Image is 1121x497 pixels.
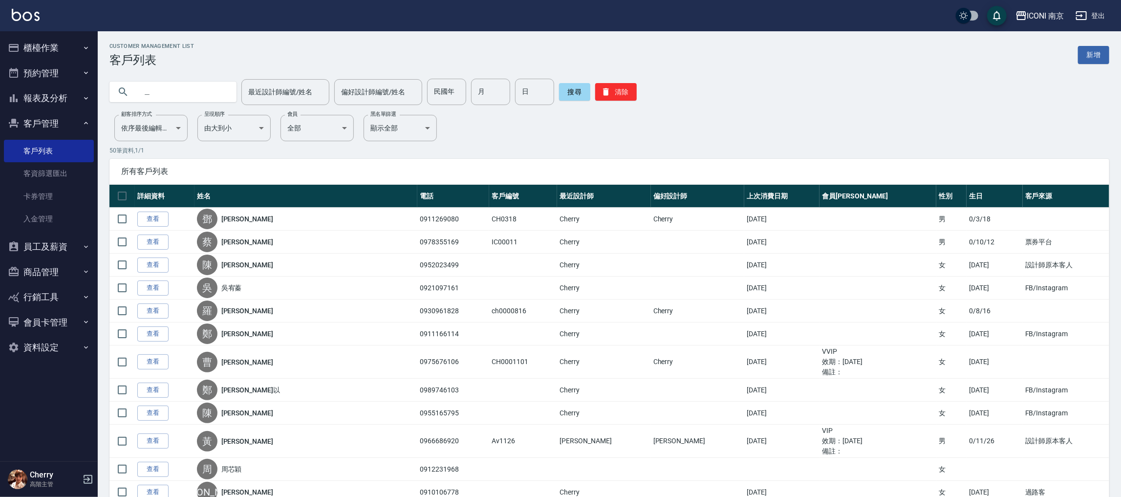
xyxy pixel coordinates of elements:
[1023,254,1109,277] td: 設計師原本客人
[1023,402,1109,425] td: FB/Instagram
[4,140,94,162] a: 客戶列表
[557,346,650,379] td: Cherry
[489,185,557,208] th: 客戶編號
[4,61,94,86] button: 預約管理
[221,385,280,395] a: [PERSON_NAME]以
[417,300,489,323] td: 0930961828
[489,231,557,254] td: IC00011
[1023,379,1109,402] td: FB/Instagram
[1023,425,1109,458] td: 設計師原本客人
[744,208,819,231] td: [DATE]
[651,425,744,458] td: [PERSON_NAME]
[936,185,967,208] th: 性別
[4,310,94,335] button: 會員卡管理
[417,323,489,346] td: 0911166114
[197,403,217,423] div: 陳
[1072,7,1109,25] button: 登出
[221,260,273,270] a: [PERSON_NAME]
[822,346,934,357] ul: VVIP
[4,111,94,136] button: 客戶管理
[30,470,80,480] h5: Cherry
[822,446,934,456] ul: 備註：
[370,110,396,118] label: 黑名單篩選
[197,459,217,479] div: 周
[967,277,1022,300] td: [DATE]
[197,232,217,252] div: 蔡
[194,185,418,208] th: 姓名
[744,379,819,402] td: [DATE]
[280,115,354,141] div: 全部
[197,431,217,452] div: 黃
[4,35,94,61] button: 櫃檯作業
[489,300,557,323] td: ch0000816
[936,208,967,231] td: 男
[137,406,169,421] a: 查看
[967,323,1022,346] td: [DATE]
[221,329,273,339] a: [PERSON_NAME]
[4,185,94,208] a: 卡券管理
[221,306,273,316] a: [PERSON_NAME]
[137,258,169,273] a: 查看
[936,425,967,458] td: 男
[135,185,194,208] th: 詳細資料
[557,300,650,323] td: Cherry
[557,402,650,425] td: Cherry
[744,346,819,379] td: [DATE]
[137,281,169,296] a: 查看
[744,402,819,425] td: [DATE]
[967,231,1022,254] td: 0/10/12
[967,208,1022,231] td: 0/3/18
[1027,10,1064,22] div: ICONI 南京
[744,185,819,208] th: 上次消費日期
[967,185,1022,208] th: 生日
[744,300,819,323] td: [DATE]
[417,185,489,208] th: 電話
[197,324,217,344] div: 鄭
[822,367,934,377] ul: 備註：
[557,254,650,277] td: Cherry
[287,110,298,118] label: 會員
[417,277,489,300] td: 0921097161
[121,167,1098,176] span: 所有客戶列表
[651,300,744,323] td: Cherry
[557,185,650,208] th: 最近設計師
[137,79,229,105] input: 搜尋關鍵字
[197,301,217,321] div: 羅
[221,357,273,367] a: [PERSON_NAME]
[595,83,637,101] button: 清除
[822,436,934,446] ul: 效期： [DATE]
[221,237,273,247] a: [PERSON_NAME]
[114,115,188,141] div: 依序最後編輯時間
[557,379,650,402] td: Cherry
[557,425,650,458] td: [PERSON_NAME]
[744,277,819,300] td: [DATE]
[967,254,1022,277] td: [DATE]
[936,458,967,481] td: 女
[221,408,273,418] a: [PERSON_NAME]
[197,255,217,275] div: 陳
[4,162,94,185] a: 客資篩選匯出
[936,402,967,425] td: 女
[109,43,194,49] h2: Customer Management List
[417,254,489,277] td: 0952023499
[967,402,1022,425] td: [DATE]
[967,346,1022,379] td: [DATE]
[1023,323,1109,346] td: FB/Instagram
[967,425,1022,458] td: 0/11/26
[417,402,489,425] td: 0955165795
[744,425,819,458] td: [DATE]
[137,433,169,449] a: 查看
[1023,231,1109,254] td: 票券平台
[489,208,557,231] td: CH0318
[557,277,650,300] td: Cherry
[936,323,967,346] td: 女
[221,283,242,293] a: 吳宥蓁
[197,278,217,298] div: 吳
[197,115,271,141] div: 由大到小
[121,110,152,118] label: 顧客排序方式
[936,300,967,323] td: 女
[967,300,1022,323] td: 0/8/16
[4,208,94,230] a: 入金管理
[1012,6,1068,26] button: ICONI 南京
[137,303,169,319] a: 查看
